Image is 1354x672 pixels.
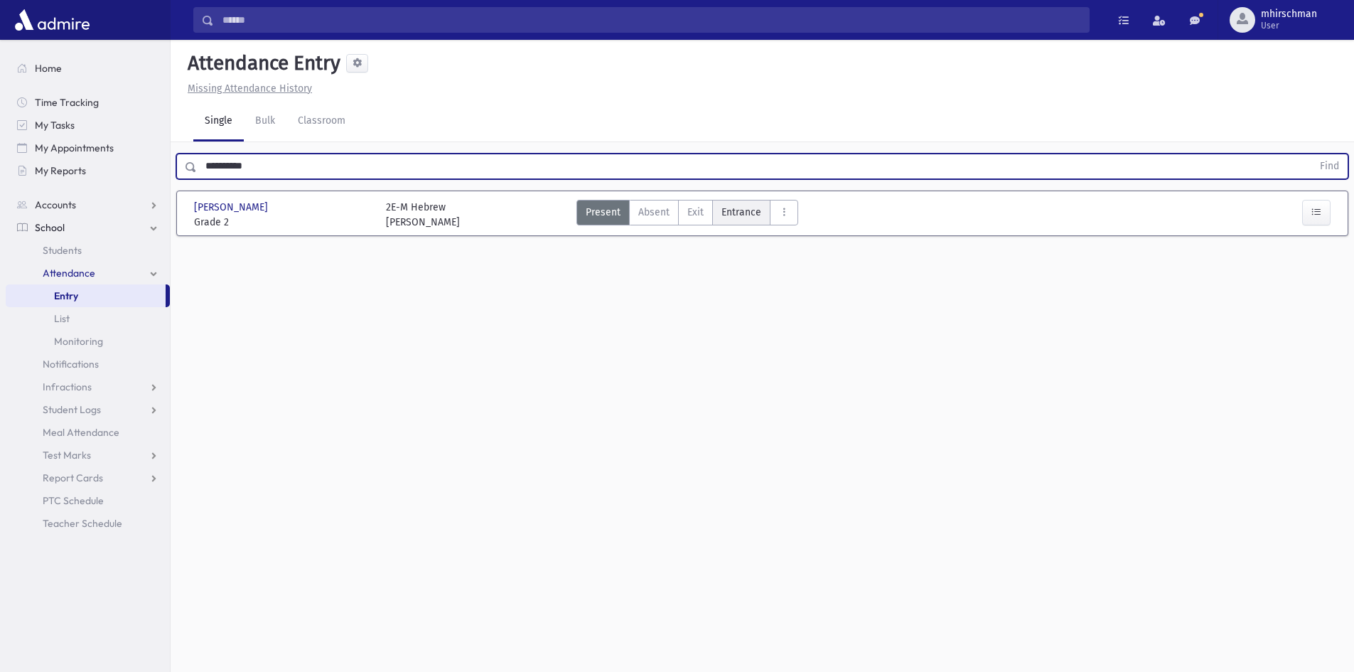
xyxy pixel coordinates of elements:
span: Monitoring [54,335,103,348]
a: Attendance [6,262,170,284]
a: Infractions [6,375,170,398]
input: Search [214,7,1089,33]
a: My Appointments [6,137,170,159]
button: Find [1311,154,1348,178]
span: My Appointments [35,142,114,154]
a: Teacher Schedule [6,512,170,535]
div: AttTypes [576,200,798,230]
span: Accounts [35,198,76,211]
u: Missing Attendance History [188,82,312,95]
a: My Reports [6,159,170,182]
img: AdmirePro [11,6,93,34]
span: Grade 2 [194,215,372,230]
a: Single [193,102,244,142]
a: School [6,216,170,239]
a: Student Logs [6,398,170,421]
span: Report Cards [43,471,103,484]
span: Exit [687,205,704,220]
span: Meal Attendance [43,426,119,439]
span: Notifications [43,358,99,370]
a: PTC Schedule [6,489,170,512]
span: Infractions [43,380,92,393]
span: PTC Schedule [43,494,104,507]
a: Monitoring [6,330,170,353]
span: Attendance [43,267,95,279]
a: Report Cards [6,466,170,489]
a: Classroom [286,102,357,142]
div: 2E-M Hebrew [PERSON_NAME] [386,200,460,230]
span: Home [35,62,62,75]
span: Student Logs [43,403,101,416]
a: Test Marks [6,444,170,466]
span: My Reports [35,164,86,177]
span: Test Marks [43,449,91,462]
span: Time Tracking [35,96,99,109]
span: [PERSON_NAME] [194,200,271,215]
span: List [54,312,70,325]
a: Meal Attendance [6,421,170,444]
span: mhirschman [1261,9,1317,20]
a: My Tasks [6,114,170,137]
a: Notifications [6,353,170,375]
a: Entry [6,284,166,307]
a: Missing Attendance History [182,82,312,95]
span: User [1261,20,1317,31]
span: Teacher Schedule [43,517,122,530]
h5: Attendance Entry [182,51,340,75]
a: Home [6,57,170,80]
span: School [35,221,65,234]
a: Time Tracking [6,91,170,114]
span: Students [43,244,82,257]
span: Absent [638,205,670,220]
a: Students [6,239,170,262]
span: My Tasks [35,119,75,132]
a: Accounts [6,193,170,216]
span: Entry [54,289,78,302]
a: Bulk [244,102,286,142]
a: List [6,307,170,330]
span: Present [586,205,620,220]
span: Entrance [721,205,761,220]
